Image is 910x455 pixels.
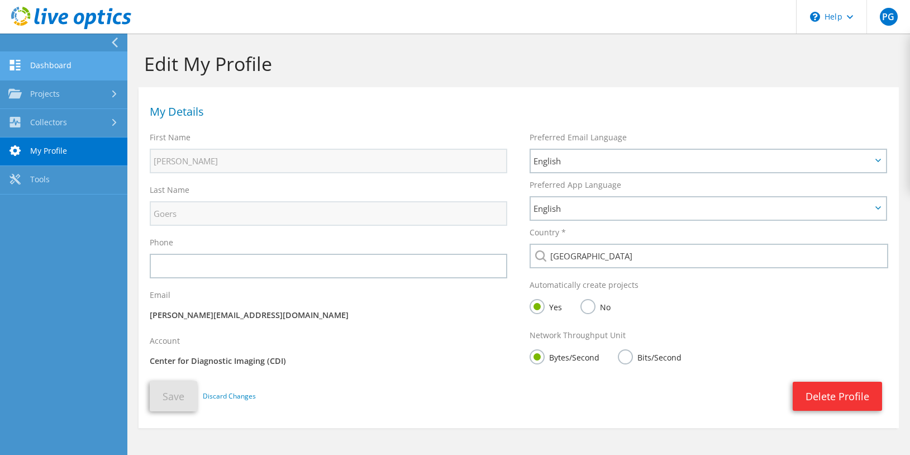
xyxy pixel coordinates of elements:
label: First Name [150,132,190,143]
p: Center for Diagnostic Imaging (CDI) [150,355,507,367]
h1: My Details [150,106,882,117]
label: Bits/Second [618,349,682,363]
p: [PERSON_NAME][EMAIL_ADDRESS][DOMAIN_NAME] [150,309,507,321]
label: Preferred App Language [530,179,621,191]
label: Yes [530,299,562,313]
svg: \n [810,12,820,22]
span: English [533,154,871,168]
button: Save [150,381,197,411]
a: Delete Profile [793,382,882,411]
label: Last Name [150,184,189,196]
span: PG [880,8,898,26]
label: Email [150,290,170,301]
label: Bytes/Second [530,349,599,363]
label: Automatically create projects [530,279,639,291]
label: Country * [530,227,566,238]
label: Account [150,335,180,347]
span: English [533,202,871,215]
a: Discard Changes [203,390,256,402]
label: Preferred Email Language [530,132,627,143]
label: No [580,299,611,313]
label: Network Throughput Unit [530,330,626,341]
h1: Edit My Profile [144,52,888,75]
label: Phone [150,237,173,248]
